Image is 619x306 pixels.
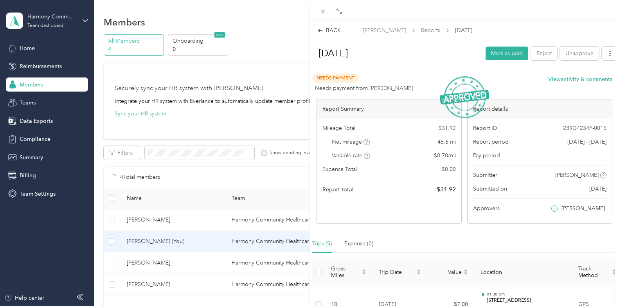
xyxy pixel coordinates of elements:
p: 01:38 pm [487,292,566,297]
span: Value [434,269,462,275]
span: [DATE] [589,185,606,193]
h1: Aug 2025 [310,44,480,63]
span: caret-up [463,268,468,273]
th: Gross Miles [325,259,372,285]
button: Viewactivity & comments [548,75,612,83]
span: Pay period [473,151,500,160]
div: Expense (0) [344,239,373,248]
p: [STREET_ADDRESS] [487,297,566,304]
span: [PERSON_NAME] [555,171,599,179]
span: caret-up [416,268,421,273]
div: Report details [468,99,612,119]
span: Submitter [473,171,497,179]
span: Net mileage [332,138,370,146]
span: Reports [421,26,440,34]
th: Location [474,259,572,285]
button: Reject [531,47,557,60]
th: Trip Date [372,259,427,285]
span: Approvers [473,204,500,212]
span: Mileage Total [322,124,355,132]
span: [PERSON_NAME] [561,204,605,212]
span: $ 0.70 / mi [434,151,456,160]
span: [DATE] - [DATE] [567,138,606,146]
span: Gross Miles [331,265,360,279]
span: $ 31.92 [439,124,456,132]
iframe: Everlance-gr Chat Button Frame [575,262,619,306]
span: Report ID [473,124,497,132]
span: Expense Total [322,165,357,173]
span: Needs Payment [312,74,358,83]
div: Report Summary [317,99,461,119]
span: [DATE] [455,26,472,34]
span: Report period [473,138,509,146]
button: Mark as paid [486,47,528,60]
th: Value [427,259,474,285]
span: Submitted on [473,185,507,193]
span: caret-down [416,271,421,276]
span: Needs payment from [PERSON_NAME] [315,84,413,92]
span: Trip Date [379,269,415,275]
span: caret-up [362,268,366,273]
div: BACK [318,26,341,34]
span: caret-down [362,271,366,276]
div: Trips (5) [312,239,332,248]
img: ApprovedStamp [440,76,489,118]
button: Unapprove [560,47,599,60]
span: [PERSON_NAME] [363,26,406,34]
span: $ 0.00 [442,165,456,173]
span: 45.6 mi [437,138,456,146]
span: Variable rate [332,151,370,160]
span: $ 31.92 [437,185,456,194]
span: caret-down [463,271,468,276]
span: Report total [322,185,354,194]
span: 239D4234F-0015 [563,124,606,132]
